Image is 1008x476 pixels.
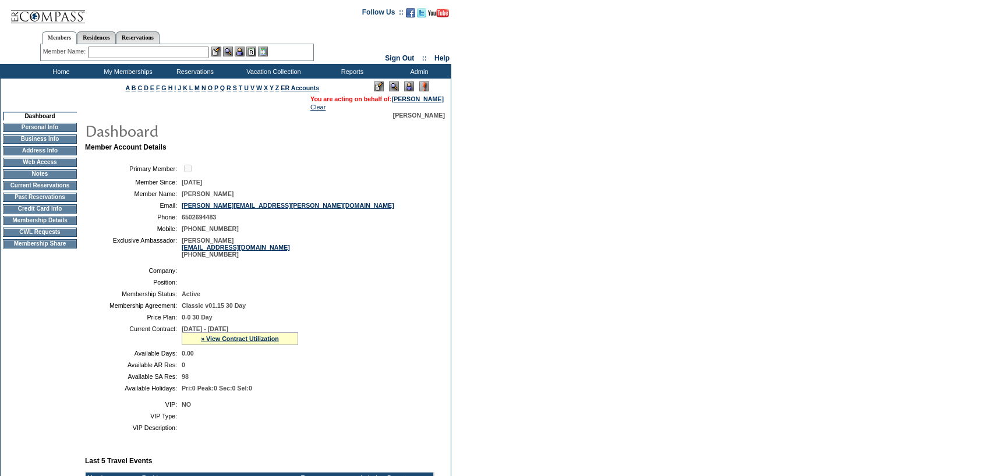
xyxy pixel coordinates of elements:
[406,12,415,19] a: Become our fan on Facebook
[310,95,444,102] span: You are acting on behalf of:
[374,81,384,91] img: Edit Mode
[84,119,317,142] img: pgTtlDashboard.gif
[90,424,177,431] td: VIP Description:
[417,8,426,17] img: Follow us on Twitter
[281,84,319,91] a: ER Accounts
[182,179,202,186] span: [DATE]
[201,335,279,342] a: » View Contract Utilization
[3,134,77,144] td: Business Info
[3,181,77,190] td: Current Reservations
[26,64,93,79] td: Home
[182,373,189,380] span: 98
[211,47,221,56] img: b_edit.gif
[208,84,213,91] a: O
[77,31,116,44] a: Residences
[214,84,218,91] a: P
[126,84,130,91] a: A
[264,84,268,91] a: X
[42,31,77,44] a: Members
[93,64,160,79] td: My Memberships
[156,84,160,91] a: F
[85,457,152,465] b: Last 5 Travel Events
[90,401,177,408] td: VIP:
[250,84,254,91] a: V
[235,47,245,56] img: Impersonate
[90,225,177,232] td: Mobile:
[189,84,193,91] a: L
[201,84,206,91] a: N
[182,302,246,309] span: Classic v01.15 30 Day
[90,385,177,392] td: Available Holidays:
[362,7,404,21] td: Follow Us ::
[182,314,213,321] span: 0-0 30 Day
[182,325,228,332] span: [DATE] - [DATE]
[246,47,256,56] img: Reservations
[150,84,154,91] a: E
[182,290,200,297] span: Active
[182,361,185,368] span: 0
[43,47,88,56] div: Member Name:
[385,54,414,62] a: Sign Out
[90,361,177,368] td: Available AR Res:
[182,190,234,197] span: [PERSON_NAME]
[161,84,166,91] a: G
[406,8,415,17] img: Become our fan on Facebook
[428,9,449,17] img: Subscribe to our YouTube Channel
[258,47,268,56] img: b_calculator.gif
[90,325,177,345] td: Current Contract:
[183,84,188,91] a: K
[404,81,414,91] img: Impersonate
[132,84,136,91] a: B
[90,373,177,380] td: Available SA Res:
[3,112,77,120] td: Dashboard
[90,314,177,321] td: Price Plan:
[182,244,290,251] a: [EMAIL_ADDRESS][DOMAIN_NAME]
[90,202,177,209] td: Email:
[178,84,181,91] a: J
[160,64,227,79] td: Reservations
[3,204,77,214] td: Credit Card Info
[90,179,177,186] td: Member Since:
[182,225,239,232] span: [PHONE_NUMBER]
[275,84,280,91] a: Z
[116,31,160,44] a: Reservations
[90,350,177,357] td: Available Days:
[3,123,77,132] td: Personal Info
[174,84,176,91] a: I
[90,267,177,274] td: Company:
[244,84,249,91] a: U
[182,202,394,209] a: [PERSON_NAME][EMAIL_ADDRESS][PERSON_NAME][DOMAIN_NAME]
[90,302,177,309] td: Membership Agreement:
[90,279,177,286] td: Position:
[144,84,148,91] a: D
[168,84,173,91] a: H
[90,290,177,297] td: Membership Status:
[317,64,384,79] td: Reports
[182,385,252,392] span: Pri:0 Peak:0 Sec:0 Sel:0
[419,81,429,91] img: Log Concern/Member Elevation
[3,216,77,225] td: Membership Details
[194,84,200,91] a: M
[3,158,77,167] td: Web Access
[270,84,274,91] a: Y
[239,84,243,91] a: T
[182,401,191,408] span: NO
[182,350,194,357] span: 0.00
[137,84,142,91] a: C
[90,413,177,420] td: VIP Type:
[90,237,177,258] td: Exclusive Ambassador:
[220,84,225,91] a: Q
[3,193,77,202] td: Past Reservations
[434,54,450,62] a: Help
[422,54,427,62] span: ::
[393,112,445,119] span: [PERSON_NAME]
[3,239,77,248] td: Membership Share
[85,143,167,151] b: Member Account Details
[3,169,77,179] td: Notes
[90,190,177,197] td: Member Name:
[256,84,262,91] a: W
[3,146,77,155] td: Address Info
[223,47,233,56] img: View
[384,64,451,79] td: Admin
[90,163,177,174] td: Primary Member:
